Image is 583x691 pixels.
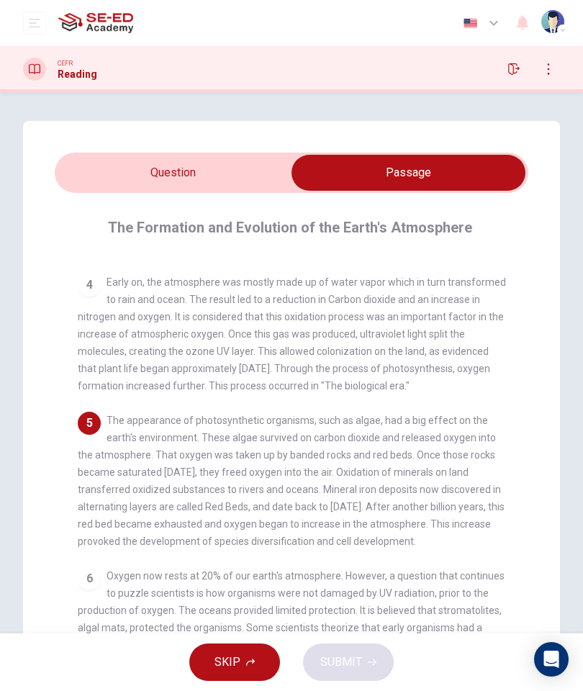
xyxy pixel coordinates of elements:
h4: The Formation and Evolution of the Earth's Atmosphere [108,216,472,239]
span: The appearance of photosynthetic organisms, such as algae, had a big effect on the earth's enviro... [78,415,505,547]
img: SE-ED Academy logo [58,9,133,37]
span: SKIP [214,652,240,672]
span: CEFR [58,58,73,68]
button: open mobile menu [23,12,46,35]
span: Oxygen now rests at 20% of our earth's atmosphere. However, a question that continues to puzzle s... [78,570,505,668]
img: en [461,18,479,29]
button: SKIP [189,643,280,681]
img: Profile picture [541,10,564,33]
div: 6 [78,567,101,590]
div: 5 [78,412,101,435]
span: Early on, the atmosphere was mostly made up of water vapor which in turn transformed to rain and ... [78,276,506,392]
h1: Reading [58,68,97,80]
div: 4 [78,274,101,297]
div: Open Intercom Messenger [534,642,569,677]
